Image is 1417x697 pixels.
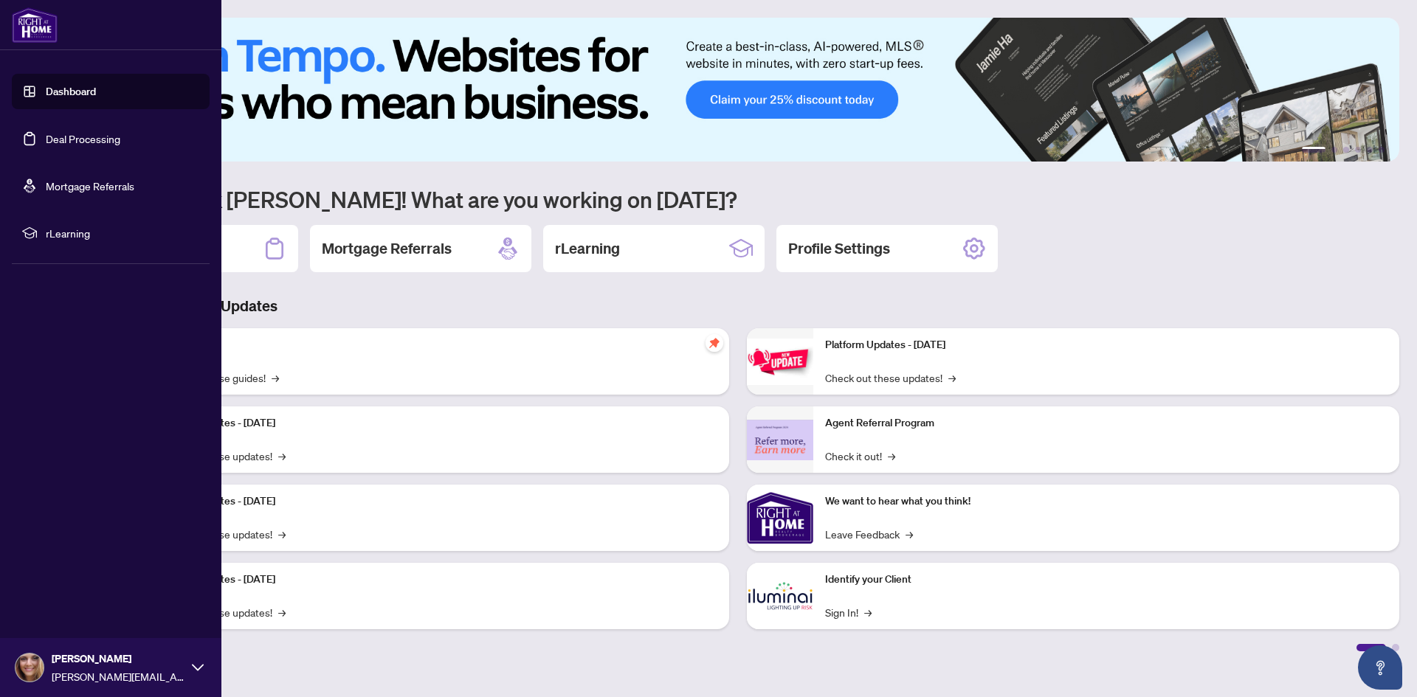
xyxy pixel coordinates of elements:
[52,651,185,667] span: [PERSON_NAME]
[825,493,1387,510] p: We want to hear what you think!
[747,339,813,385] img: Platform Updates - June 23, 2025
[948,370,956,386] span: →
[1302,147,1325,153] button: 1
[46,85,96,98] a: Dashboard
[46,179,134,193] a: Mortgage Referrals
[1379,147,1385,153] button: 6
[278,526,286,542] span: →
[1331,147,1337,153] button: 2
[788,238,890,259] h2: Profile Settings
[77,18,1399,162] img: Slide 0
[825,370,956,386] a: Check out these updates!→
[322,238,452,259] h2: Mortgage Referrals
[864,604,872,620] span: →
[155,337,717,353] p: Self-Help
[825,604,872,620] a: Sign In!→
[825,526,913,542] a: Leave Feedback→
[1343,147,1349,153] button: 3
[12,7,58,43] img: logo
[747,485,813,551] img: We want to hear what you think!
[1355,147,1361,153] button: 4
[825,572,1387,588] p: Identify your Client
[825,448,895,464] a: Check it out!→
[906,526,913,542] span: →
[1367,147,1373,153] button: 5
[1358,645,1402,690] button: Open asap
[272,370,279,386] span: →
[706,334,723,352] span: pushpin
[46,132,120,145] a: Deal Processing
[15,653,44,682] img: Profile Icon
[77,185,1399,213] h1: Welcome back [PERSON_NAME]! What are you working on [DATE]?
[278,448,286,464] span: →
[155,572,717,588] p: Platform Updates - [DATE]
[555,238,620,259] h2: rLearning
[46,225,199,241] span: rLearning
[77,296,1399,316] h3: Brokerage & Industry Updates
[888,448,895,464] span: →
[278,604,286,620] span: →
[155,415,717,431] p: Platform Updates - [DATE]
[52,668,185,684] span: [PERSON_NAME][EMAIL_ADDRESS][DOMAIN_NAME]
[825,337,1387,353] p: Platform Updates - [DATE]
[747,420,813,460] img: Agent Referral Program
[825,415,1387,431] p: Agent Referral Program
[747,563,813,629] img: Identify your Client
[155,493,717,510] p: Platform Updates - [DATE]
